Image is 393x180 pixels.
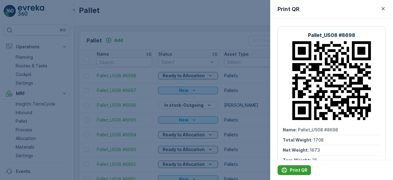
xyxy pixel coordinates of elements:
[34,131,40,137] span: 35
[312,158,317,163] span: 35
[283,147,310,153] span: Net Weight :
[308,31,355,39] p: Pallet_US08 #8698
[32,121,34,126] span: -
[5,142,33,147] span: Asset Type :
[172,5,220,13] p: Pallet_US08 #8694
[290,167,307,173] p: Print QR
[5,101,20,106] span: Name :
[36,111,41,116] span: 35
[26,152,151,157] span: US-PI0389 I RW Universal Waste: 4' EasyPak Jumbo Boxes
[33,142,47,147] span: Pallets
[5,121,32,126] span: Net Weight :
[283,158,312,163] span: Tare Weight :
[278,5,299,14] p: Print QR
[20,101,61,106] span: Pallet_US08 #8694
[283,127,298,132] span: Name :
[283,137,313,142] span: Total Weight :
[5,131,34,137] span: Tare Weight :
[278,165,311,175] button: Print QR
[5,111,36,116] span: Total Weight :
[298,127,338,132] span: Pallet_US08 #8698
[310,147,320,153] span: 1673
[5,152,26,157] span: Material :
[313,137,324,142] span: 1708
